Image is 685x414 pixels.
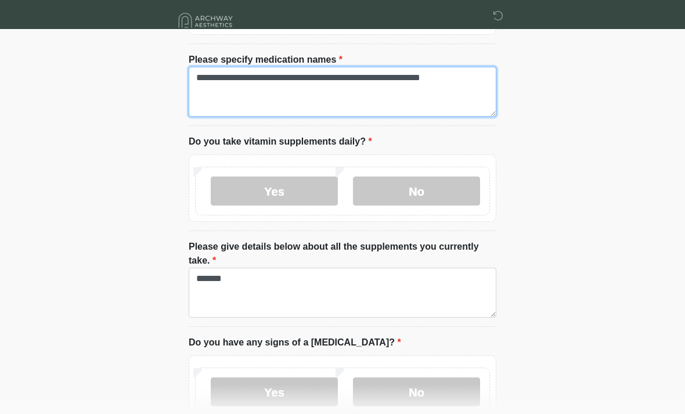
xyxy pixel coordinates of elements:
label: Yes [211,177,338,206]
label: Please give details below about all the supplements you currently take. [189,240,496,268]
label: Please specify medication names [189,53,342,67]
label: Yes [211,378,338,407]
img: Archway Aesthetics Logo [177,9,235,33]
label: No [353,378,480,407]
label: No [353,177,480,206]
label: Do you have any signs of a [MEDICAL_DATA]? [189,336,401,350]
label: Do you take vitamin supplements daily? [189,135,372,149]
